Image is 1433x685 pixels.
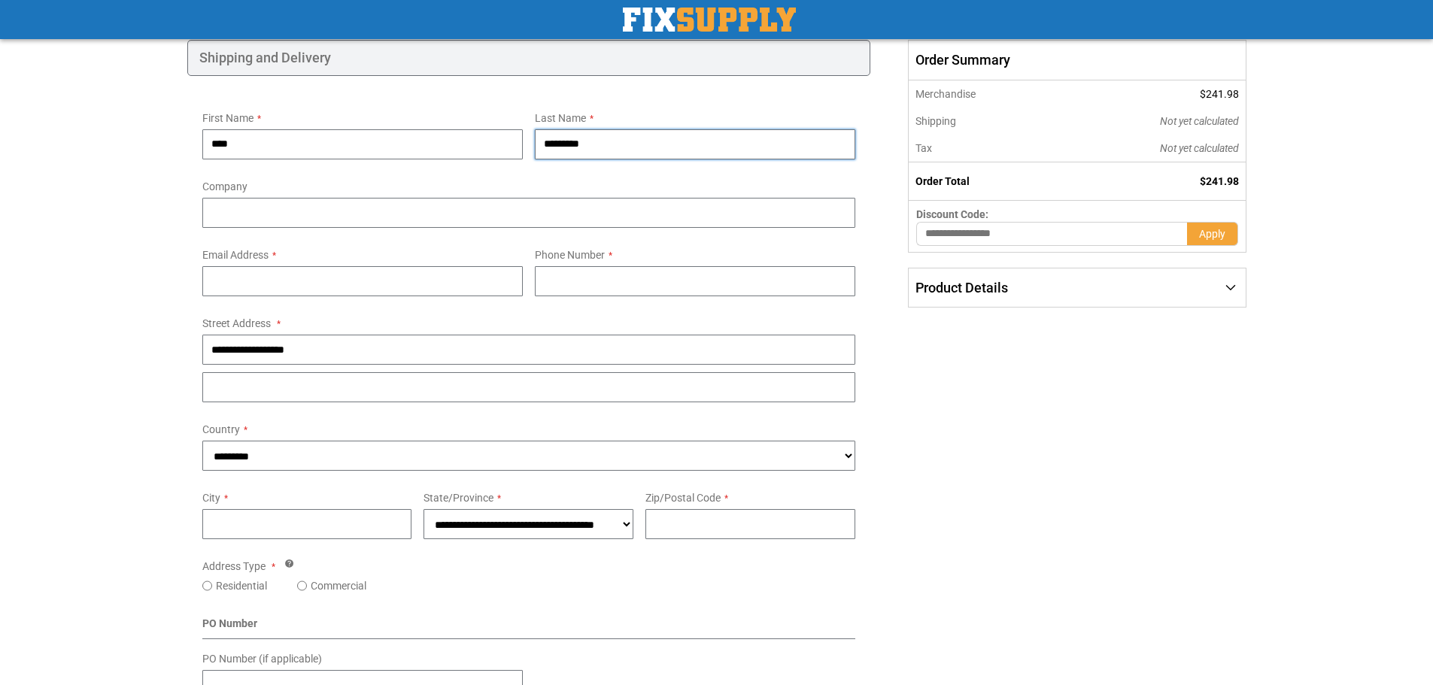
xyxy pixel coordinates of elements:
span: Discount Code: [916,208,988,220]
span: City [202,492,220,504]
span: Apply [1199,228,1225,240]
div: PO Number [202,616,856,639]
span: Shipping [915,115,956,127]
span: Phone Number [535,249,605,261]
span: Product Details [915,280,1008,296]
strong: Order Total [915,175,970,187]
span: Last Name [535,112,586,124]
span: Order Summary [908,40,1246,80]
th: Merchandise [909,80,1058,108]
span: $241.98 [1200,175,1239,187]
th: Tax [909,135,1058,162]
span: Address Type [202,560,266,572]
span: PO Number (if applicable) [202,653,322,665]
span: Email Address [202,249,269,261]
label: Residential [216,578,267,593]
span: First Name [202,112,254,124]
span: Not yet calculated [1160,142,1239,154]
span: Street Address [202,317,271,329]
div: Shipping and Delivery [187,40,871,76]
img: Fix Industrial Supply [623,8,796,32]
span: Zip/Postal Code [645,492,721,504]
span: Not yet calculated [1160,115,1239,127]
span: Country [202,423,240,435]
a: store logo [623,8,796,32]
span: State/Province [424,492,493,504]
span: $241.98 [1200,88,1239,100]
span: Company [202,180,247,192]
button: Apply [1187,222,1238,246]
label: Commercial [311,578,366,593]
